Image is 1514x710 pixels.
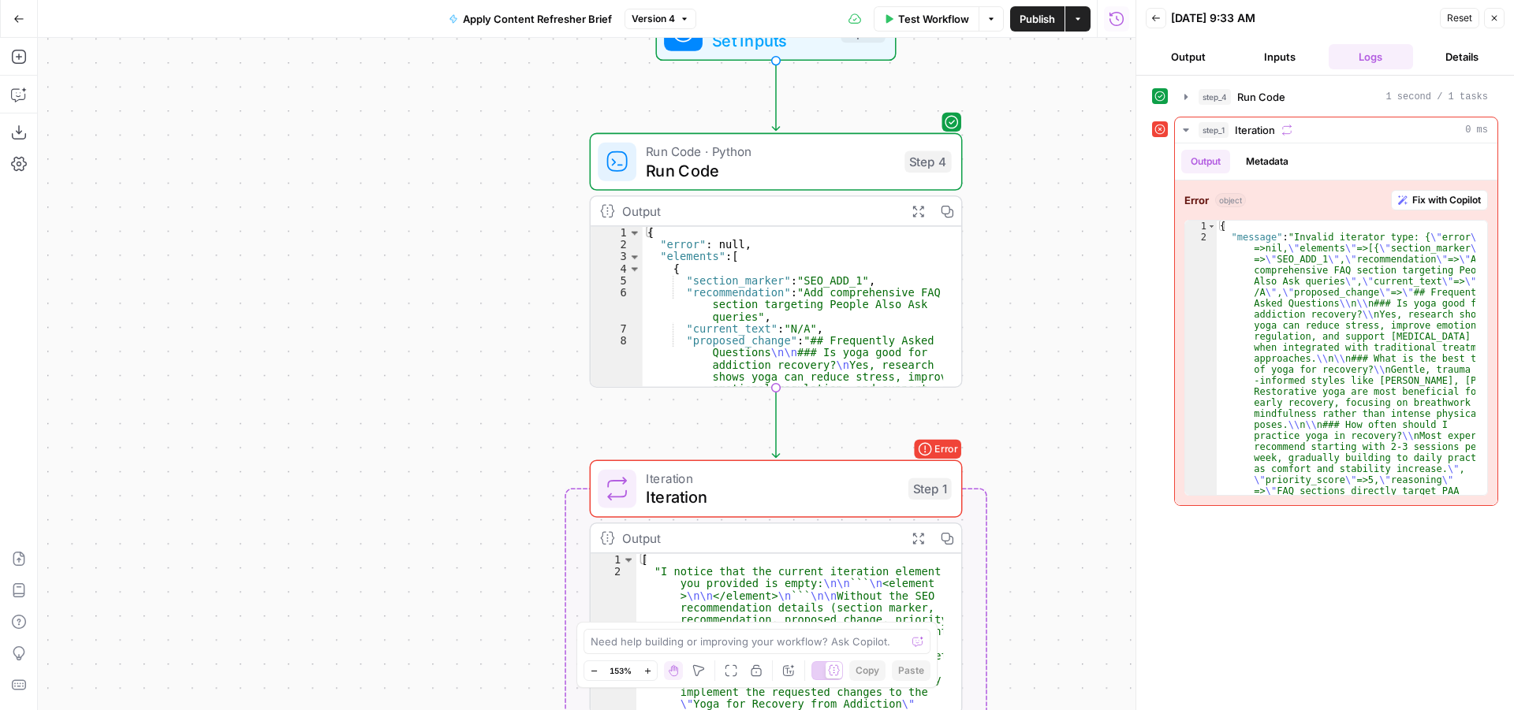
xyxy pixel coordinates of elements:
[1207,221,1216,232] span: Toggle code folding, rows 1 through 4
[628,262,641,274] span: Toggle code folding, rows 4 through 12
[590,133,963,388] div: Run Code · PythonRun CodeStep 4Output{ "error": null, "elements":[ { "section_marker":"SEO_ADD_1"...
[849,660,886,681] button: Copy
[1146,44,1231,69] button: Output
[908,478,952,499] div: Step 1
[463,11,612,27] span: Apply Content Refresher Brief
[646,141,895,160] span: Run Code · Python
[591,239,643,251] div: 2
[646,485,898,510] span: Iteration
[1440,8,1479,28] button: Reset
[1465,123,1488,137] span: 0 ms
[591,275,643,287] div: 5
[1329,44,1414,69] button: Logs
[1385,90,1488,104] span: 1 second / 1 tasks
[591,227,643,239] div: 1
[591,323,643,335] div: 7
[622,202,897,221] div: Output
[1235,122,1275,138] span: Iteration
[934,435,957,464] span: Error
[591,554,636,566] div: 1
[1412,193,1481,207] span: Fix with Copilot
[625,9,696,29] button: Version 4
[874,6,979,32] button: Test Workflow
[1184,192,1209,208] strong: Error
[892,660,930,681] button: Paste
[856,664,879,678] span: Copy
[712,28,831,53] span: Set Inputs
[772,388,779,457] g: Edge from step_4 to step_1
[898,664,924,678] span: Paste
[1447,11,1472,25] span: Reset
[622,529,897,548] div: Output
[1237,89,1285,105] span: Run Code
[622,554,636,566] span: Toggle code folding, rows 1 through 5
[1185,221,1217,232] div: 1
[904,151,951,172] div: Step 4
[1199,89,1231,105] span: step_4
[1199,122,1229,138] span: step_1
[591,262,643,274] div: 4
[1175,117,1497,143] button: 0 ms
[1236,150,1298,173] button: Metadata
[628,227,641,239] span: Toggle code folding, rows 1 through 32
[1391,190,1488,210] button: Fix with Copilot
[439,6,621,32] button: Apply Content Refresher Brief
[632,12,675,26] span: Version 4
[628,251,641,262] span: Toggle code folding, rows 3 through 31
[772,61,779,130] g: Edge from start to step_4
[590,3,963,61] div: Set InputsInputs
[1215,193,1246,207] span: object
[1020,11,1055,27] span: Publish
[841,21,885,43] div: Inputs
[1237,44,1322,69] button: Inputs
[1181,150,1230,173] button: Output
[591,335,643,563] div: 8
[1010,6,1065,32] button: Publish
[1419,44,1505,69] button: Details
[898,11,969,27] span: Test Workflow
[591,287,643,323] div: 6
[1175,143,1497,505] div: 0 ms
[591,251,643,262] div: 3
[646,158,895,183] span: Run Code
[610,664,632,677] span: 153%
[1175,84,1497,110] button: 1 second / 1 tasks
[646,468,898,487] span: Iteration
